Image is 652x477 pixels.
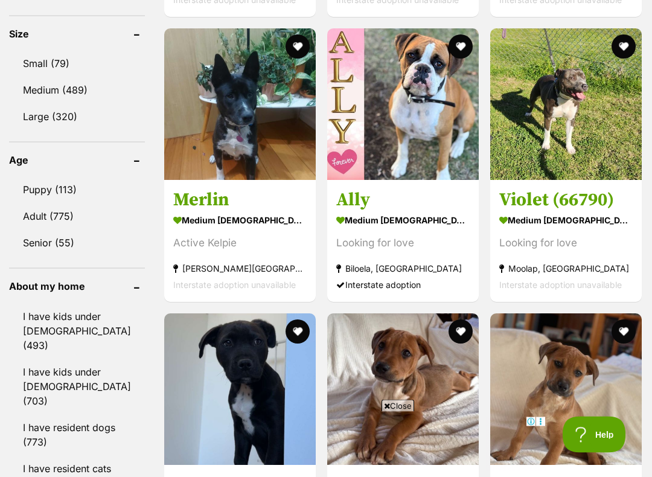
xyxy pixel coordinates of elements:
[499,212,633,229] strong: medium [DEMOGRAPHIC_DATA] Dog
[327,180,479,303] a: Ally medium [DEMOGRAPHIC_DATA] Dog Looking for love Biloela, [GEOGRAPHIC_DATA] Interstate adoption
[106,417,546,471] iframe: Advertisement
[9,415,145,455] a: I have resident dogs (773)
[164,180,316,303] a: Merlin medium [DEMOGRAPHIC_DATA] Dog Active Kelpie [PERSON_NAME][GEOGRAPHIC_DATA] Interstate adop...
[9,51,145,77] a: Small (79)
[336,189,470,212] h3: Ally
[327,314,479,466] img: Pudding (66696) - Staffordshire Bull Terrier Dog
[9,304,145,359] a: I have kids under [DEMOGRAPHIC_DATA] (493)
[164,314,316,466] img: Stewie (66698) - Staffordshire Bull Terrier Dog
[336,235,470,252] div: Looking for love
[9,281,145,292] header: About my home
[499,261,633,277] strong: Moolap, [GEOGRAPHIC_DATA]
[336,261,470,277] strong: Biloela, [GEOGRAPHIC_DATA]
[9,178,145,203] a: Puppy (113)
[173,235,307,252] div: Active Kelpie
[449,35,473,59] button: favourite
[499,280,622,290] span: Interstate adoption unavailable
[336,212,470,229] strong: medium [DEMOGRAPHIC_DATA] Dog
[9,29,145,40] header: Size
[9,360,145,414] a: I have kids under [DEMOGRAPHIC_DATA] (703)
[164,29,316,181] img: Merlin - Mixed breed Dog
[286,35,310,59] button: favourite
[612,35,636,59] button: favourite
[286,320,310,344] button: favourite
[9,104,145,130] a: Large (320)
[173,189,307,212] h3: Merlin
[499,235,633,252] div: Looking for love
[173,212,307,229] strong: medium [DEMOGRAPHIC_DATA] Dog
[499,189,633,212] h3: Violet (66790)
[563,417,628,453] iframe: Help Scout Beacon - Open
[490,29,642,181] img: Violet (66790) - Staffordshire Bull Terrier Dog
[449,320,473,344] button: favourite
[173,280,296,290] span: Interstate adoption unavailable
[9,78,145,103] a: Medium (489)
[9,155,145,166] header: Age
[490,314,642,466] img: Ollie (66695) - Staffordshire Bull Terrier Dog
[9,204,145,229] a: Adult (775)
[9,231,145,256] a: Senior (55)
[612,320,636,344] button: favourite
[382,400,414,412] span: Close
[173,261,307,277] strong: [PERSON_NAME][GEOGRAPHIC_DATA]
[490,180,642,303] a: Violet (66790) medium [DEMOGRAPHIC_DATA] Dog Looking for love Moolap, [GEOGRAPHIC_DATA] Interstat...
[327,29,479,181] img: Ally - Boxer Dog
[336,277,470,293] div: Interstate adoption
